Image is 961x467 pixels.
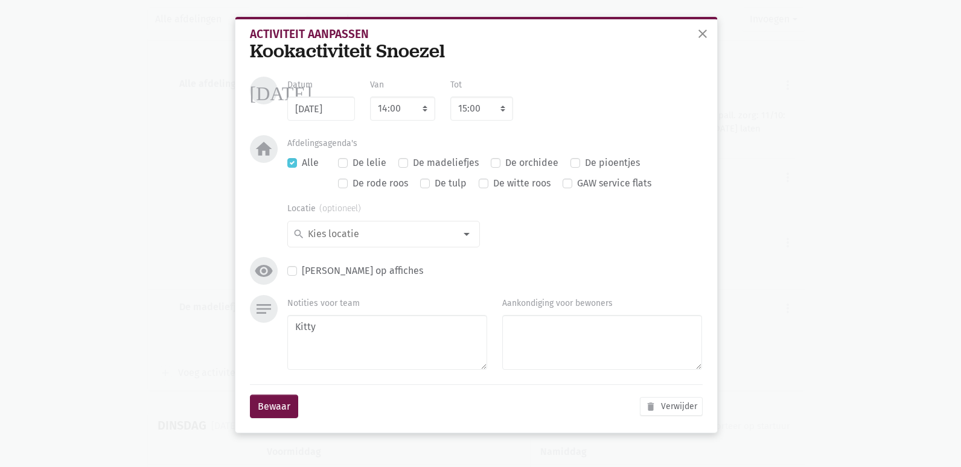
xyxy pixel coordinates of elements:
label: [PERSON_NAME] op affiches [302,263,423,279]
label: De madeliefjes [413,155,479,171]
label: Aankondiging voor bewoners [502,297,613,310]
label: Tot [450,78,462,92]
i: visibility [254,261,273,281]
button: Verwijder [640,397,703,416]
label: Notities voor team [287,297,360,310]
label: Van [370,78,384,92]
span: close [695,27,710,41]
label: De tulp [435,176,467,191]
label: De rode roos [353,176,408,191]
i: [DATE] [250,81,312,100]
label: Afdelingsagenda's [287,137,357,150]
i: notes [254,299,273,319]
div: Activiteit aanpassen [250,29,703,40]
input: Kies locatie [306,226,455,242]
label: De witte roos [493,176,551,191]
button: Bewaar [250,395,298,419]
label: Alle [302,155,319,171]
label: De orchidee [505,155,558,171]
label: Datum [287,78,313,92]
label: De pioentjes [585,155,640,171]
label: Locatie [287,202,361,215]
button: sluiten [691,22,715,48]
label: De lelie [353,155,386,171]
label: GAW service flats [577,176,651,191]
div: Kookactiviteit Snoezel [250,40,703,62]
i: delete [645,401,656,412]
i: home [254,139,273,159]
